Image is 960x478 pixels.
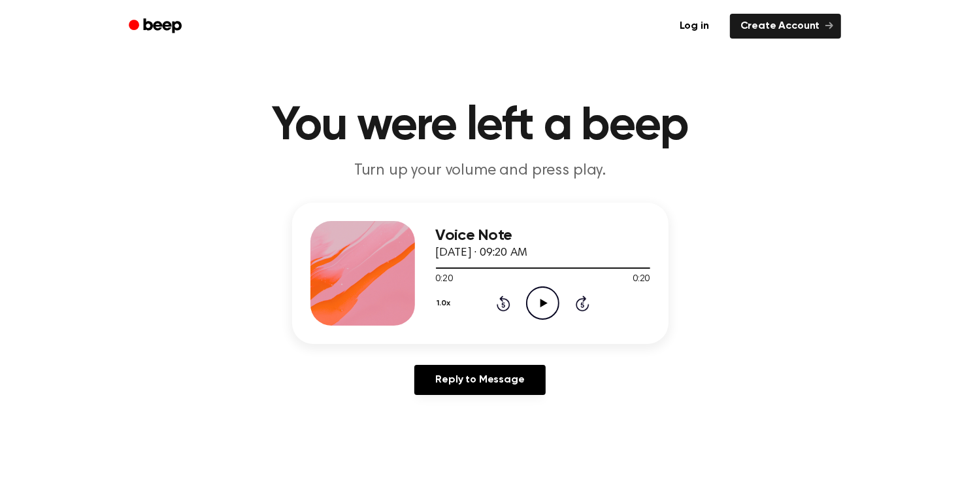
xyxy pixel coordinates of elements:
a: Reply to Message [414,365,545,395]
button: 1.0x [436,292,455,315]
span: 0:20 [436,273,453,286]
span: [DATE] · 09:20 AM [436,247,527,259]
a: Beep [120,14,193,39]
h3: Voice Note [436,227,650,245]
a: Log in [667,11,722,41]
a: Create Account [730,14,841,39]
h1: You were left a beep [146,103,815,150]
p: Turn up your volume and press play. [229,160,731,182]
span: 0:20 [633,273,650,286]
